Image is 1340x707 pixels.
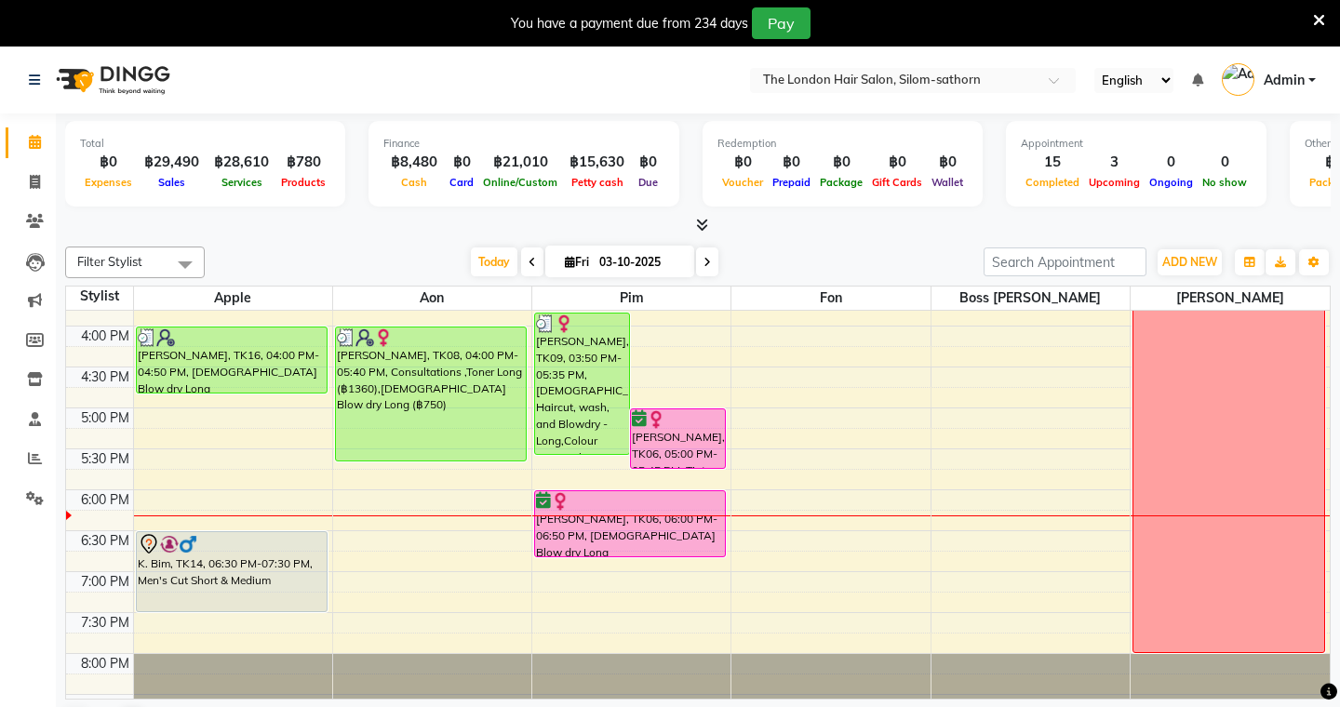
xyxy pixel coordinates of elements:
[535,491,725,556] div: [PERSON_NAME], TK06, 06:00 PM-06:50 PM, [DEMOGRAPHIC_DATA] Blow dry Long
[77,327,133,346] div: 4:00 PM
[1021,176,1084,189] span: Completed
[137,152,207,173] div: ฿29,490
[154,176,190,189] span: Sales
[634,176,663,189] span: Due
[336,327,526,460] div: [PERSON_NAME], TK08, 04:00 PM-05:40 PM, Consultations ,Toner Long (฿1360),[DEMOGRAPHIC_DATA] Blow...
[77,449,133,469] div: 5:30 PM
[560,255,594,269] span: Fri
[632,152,664,173] div: ฿0
[1131,287,1330,310] span: [PERSON_NAME]
[1145,176,1198,189] span: Ongoing
[80,176,137,189] span: Expenses
[1198,176,1252,189] span: No show
[815,176,867,189] span: Package
[1084,152,1145,173] div: 3
[815,152,867,173] div: ฿0
[768,152,815,173] div: ฿0
[134,287,332,310] span: Apple
[77,367,133,387] div: 4:30 PM
[77,613,133,633] div: 7:30 PM
[1222,63,1254,96] img: Admin
[47,54,175,106] img: logo
[717,176,768,189] span: Voucher
[867,152,927,173] div: ฿0
[717,136,968,152] div: Redemption
[478,152,562,173] div: ฿21,010
[1145,152,1198,173] div: 0
[511,14,748,33] div: You have a payment due from 234 days
[383,152,445,173] div: ฿8,480
[984,247,1146,276] input: Search Appointment
[931,287,1130,310] span: Boss [PERSON_NAME]
[207,152,276,173] div: ฿28,610
[471,247,517,276] span: Today
[396,176,432,189] span: Cash
[80,152,137,173] div: ฿0
[567,176,628,189] span: Petty cash
[1264,71,1305,90] span: Admin
[77,654,133,674] div: 8:00 PM
[137,327,327,393] div: [PERSON_NAME], TK16, 04:00 PM-04:50 PM, [DEMOGRAPHIC_DATA] Blow dry Long
[867,176,927,189] span: Gift Cards
[77,408,133,428] div: 5:00 PM
[927,152,968,173] div: ฿0
[137,532,327,611] div: K. Bim, TK14, 06:30 PM-07:30 PM, Men's Cut Short & Medium
[77,531,133,551] div: 6:30 PM
[631,409,725,468] div: [PERSON_NAME], TK06, 05:00 PM-05:45 PM, Tint colour - Full head Medium
[1021,136,1252,152] div: Appointment
[1162,255,1217,269] span: ADD NEW
[77,490,133,510] div: 6:00 PM
[717,152,768,173] div: ฿0
[276,152,330,173] div: ฿780
[1021,152,1084,173] div: 15
[77,254,142,269] span: Filter Stylist
[927,176,968,189] span: Wallet
[562,152,632,173] div: ฿15,630
[333,287,531,310] span: Aon
[1158,249,1222,275] button: ADD NEW
[217,176,267,189] span: Services
[535,313,629,454] div: [PERSON_NAME], TK09, 03:50 PM-05:35 PM, [DEMOGRAPHIC_DATA] Haircut, wash, and Blowdry - Long,Colo...
[80,136,330,152] div: Total
[752,7,811,39] button: Pay
[1084,176,1145,189] span: Upcoming
[532,287,730,310] span: Pim
[768,176,815,189] span: Prepaid
[66,287,133,306] div: Stylist
[383,136,664,152] div: Finance
[731,287,930,310] span: Fon
[77,572,133,592] div: 7:00 PM
[478,176,562,189] span: Online/Custom
[445,152,478,173] div: ฿0
[1198,152,1252,173] div: 0
[276,176,330,189] span: Products
[445,176,478,189] span: Card
[594,248,687,276] input: 2025-10-03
